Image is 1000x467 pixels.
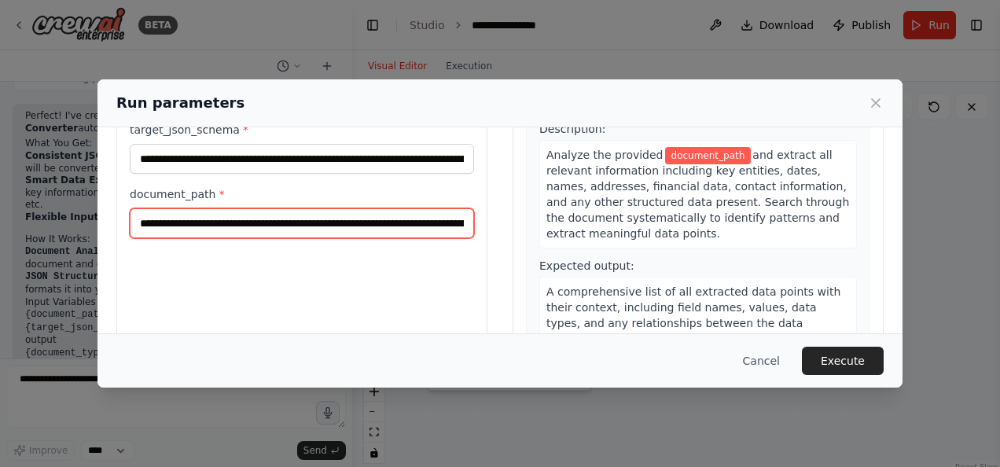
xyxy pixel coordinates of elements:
button: Execute [802,347,884,375]
h2: Run parameters [116,92,244,114]
span: and extract all relevant information including key entities, dates, names, addresses, financial d... [546,149,849,240]
label: document_path [130,186,474,202]
span: Variable: document_path [665,147,752,164]
span: Expected output: [539,259,634,272]
button: Cancel [730,347,792,375]
label: target_json_schema [130,122,474,138]
span: Description: [539,123,605,135]
span: A comprehensive list of all extracted data points with their context, including field names, valu... [546,285,840,345]
span: Analyze the provided [546,149,664,161]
